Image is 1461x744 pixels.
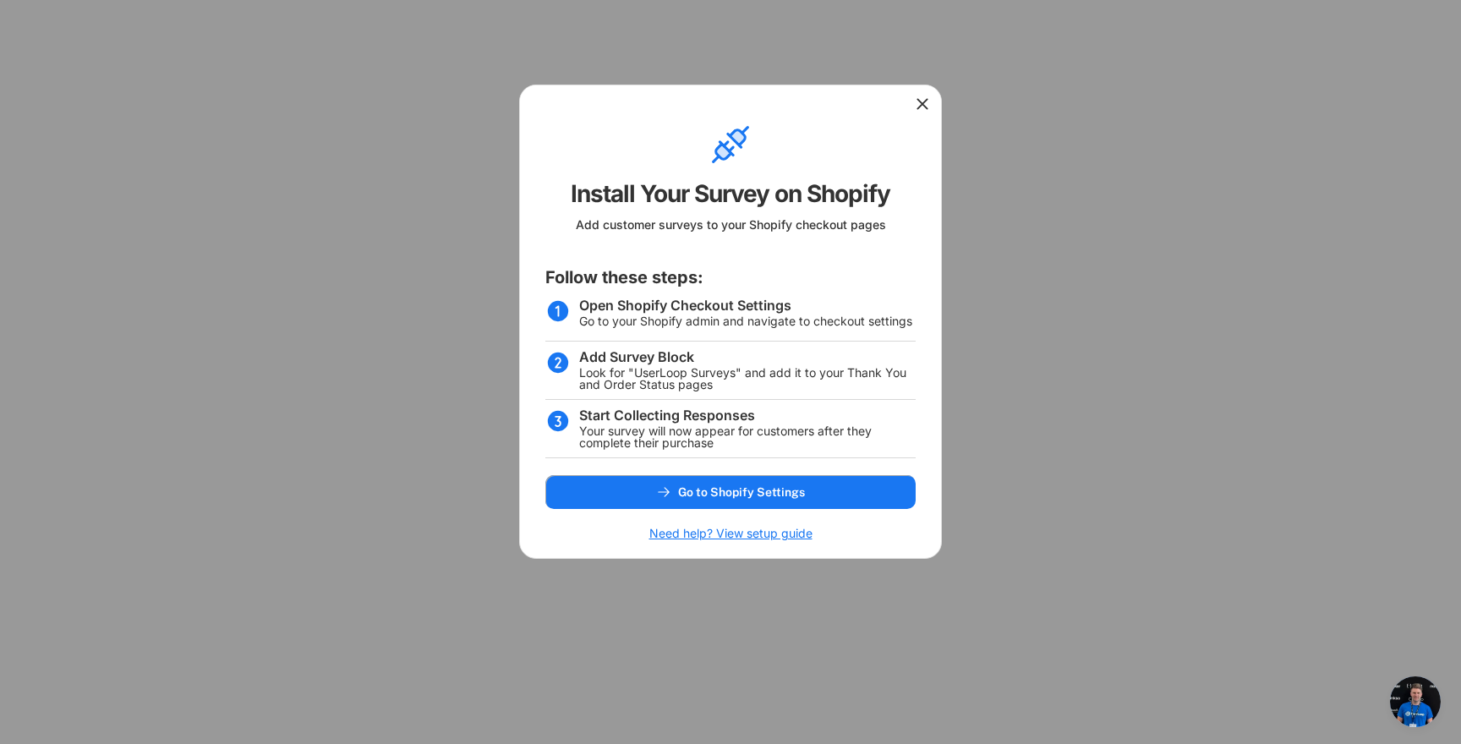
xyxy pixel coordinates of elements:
div: Add customer surveys to your Shopify checkout pages [576,217,886,241]
div: Look for "UserLoop Surveys" and add it to your Thank You and Order Status pages [579,367,916,391]
div: Add Survey Block [579,350,694,364]
a: Open chat [1390,676,1441,727]
button: Go to Shopify Settings [545,475,916,509]
div: Open Shopify Checkout Settings [579,298,791,312]
div: Install Your Survey on Shopify [571,178,890,209]
div: Start Collecting Responses [579,408,755,422]
div: Your survey will now appear for customers after they complete their purchase [579,425,916,449]
div: Follow these steps: [545,266,703,290]
h6: Need help? View setup guide [649,526,813,541]
div: Go to your Shopify admin and navigate to checkout settings [579,315,912,327]
span: Go to Shopify Settings [678,486,805,498]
